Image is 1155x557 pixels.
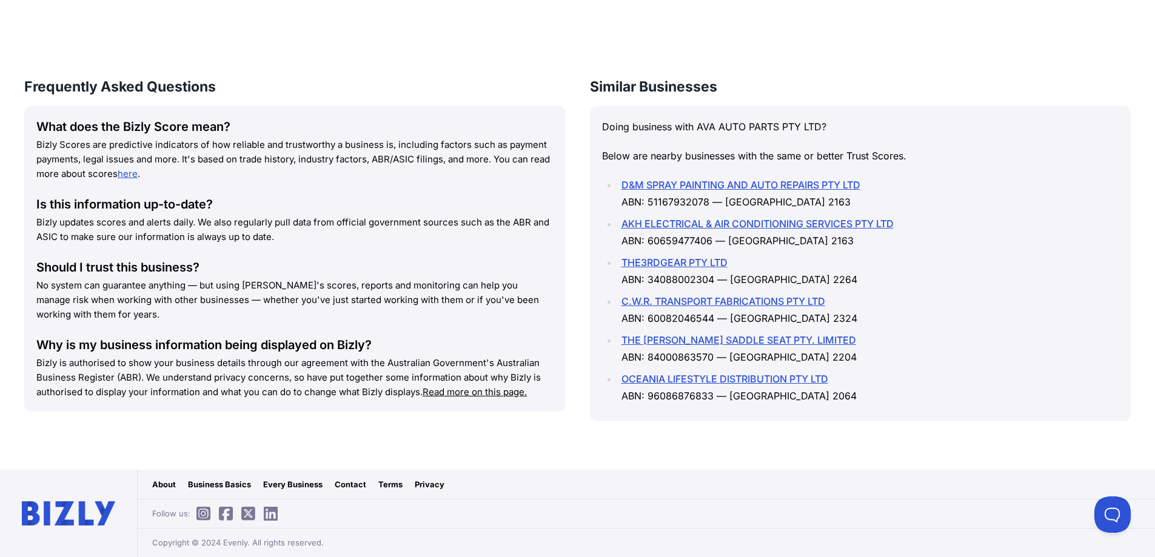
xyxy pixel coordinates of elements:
a: AKH ELECTRICAL & AIR CONDITIONING SERVICES PTY LTD [621,218,894,230]
div: Why is my business information being displayed on Bizly? [36,336,554,353]
li: ABN: 34088002304 — [GEOGRAPHIC_DATA] 2264 [618,254,1119,288]
p: Bizly is authorised to show your business details through our agreement with the Australian Gover... [36,356,554,399]
a: C.W.R. TRANSPORT FABRICATIONS PTY LTD [621,295,825,307]
li: ABN: 96086876833 — [GEOGRAPHIC_DATA] 2064 [618,370,1119,404]
span: Follow us: [152,507,284,519]
a: here [118,168,138,179]
a: Business Basics [188,478,251,490]
li: ABN: 60082046544 — [GEOGRAPHIC_DATA] 2324 [618,293,1119,327]
a: Read more on this page. [423,386,527,398]
div: What does the Bizly Score mean? [36,118,554,135]
p: Bizly Scores are predictive indicators of how reliable and trustworthy a business is, including f... [36,138,554,181]
p: No system can guarantee anything — but using [PERSON_NAME]'s scores, reports and monitoring can h... [36,278,554,322]
span: Copyright © 2024 Evenly. All rights reserved. [152,536,324,549]
div: Should I trust this business? [36,259,554,276]
p: Bizly updates scores and alerts daily. We also regularly pull data from official government sourc... [36,215,554,244]
h3: Similar Businesses [590,77,1131,96]
a: THE [PERSON_NAME] SADDLE SEAT PTY. LIMITED [621,334,856,346]
a: OCEANIA LIFESTYLE DISTRIBUTION PTY LTD [621,373,828,385]
a: Privacy [415,478,444,490]
li: ABN: 84000863570 — [GEOGRAPHIC_DATA] 2204 [618,332,1119,365]
li: ABN: 60659477406 — [GEOGRAPHIC_DATA] 2163 [618,215,1119,249]
a: THE3RDGEAR PTY LTD [621,256,728,268]
h3: Frequently Asked Questions [24,77,566,96]
iframe: Toggle Customer Support [1094,496,1131,533]
a: D&M SPRAY PAINTING AND AUTO REPAIRS PTY LTD [621,179,860,191]
div: Is this information up-to-date? [36,196,554,213]
a: Contact [335,478,366,490]
a: Terms [378,478,403,490]
p: Doing business with AVA AUTO PARTS PTY LTD? [602,118,1119,135]
a: Every Business [263,478,323,490]
p: Below are nearby businesses with the same or better Trust Scores. [602,147,1119,164]
a: About [152,478,176,490]
li: ABN: 51167932078 — [GEOGRAPHIC_DATA] 2163 [618,176,1119,210]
